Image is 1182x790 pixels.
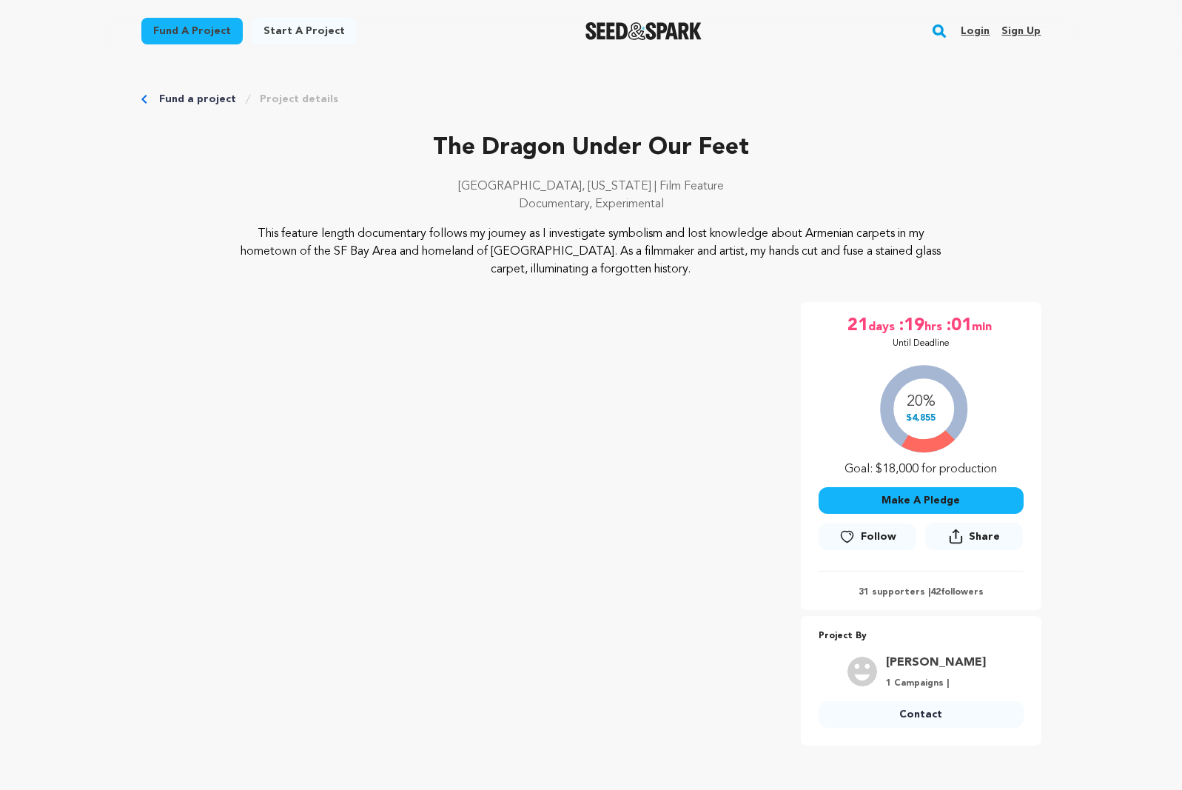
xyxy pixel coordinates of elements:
p: The Dragon Under Our Feet [141,130,1041,166]
a: Contact [819,701,1024,728]
p: Documentary, Experimental [141,195,1041,213]
p: This feature length documentary follows my journey as I investigate symbolism and lost knowledge ... [231,225,951,278]
a: Fund a project [159,92,236,107]
span: Share [969,529,1000,544]
p: Project By [819,628,1024,645]
img: Seed&Spark Logo Dark Mode [585,22,702,40]
a: Goto Tara Baghdassarian profile [886,654,986,672]
p: 1 Campaigns | [886,677,986,689]
p: [GEOGRAPHIC_DATA], [US_STATE] | Film Feature [141,178,1041,195]
span: 21 [847,314,868,338]
span: Share [925,523,1023,556]
a: Project details [260,92,338,107]
a: Sign up [1001,19,1041,43]
span: :01 [945,314,972,338]
span: hrs [924,314,945,338]
button: Make A Pledge [819,487,1024,514]
p: Until Deadline [893,338,950,349]
a: Follow [819,523,916,550]
a: Login [961,19,990,43]
span: days [868,314,898,338]
img: user.png [847,657,877,686]
p: 31 supporters | followers [819,586,1024,598]
button: Share [925,523,1023,550]
a: Start a project [252,18,357,44]
span: 42 [930,588,941,597]
a: Seed&Spark Homepage [585,22,702,40]
span: Follow [861,529,896,544]
a: Fund a project [141,18,243,44]
span: :19 [898,314,924,338]
div: Breadcrumb [141,92,1041,107]
span: min [972,314,995,338]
